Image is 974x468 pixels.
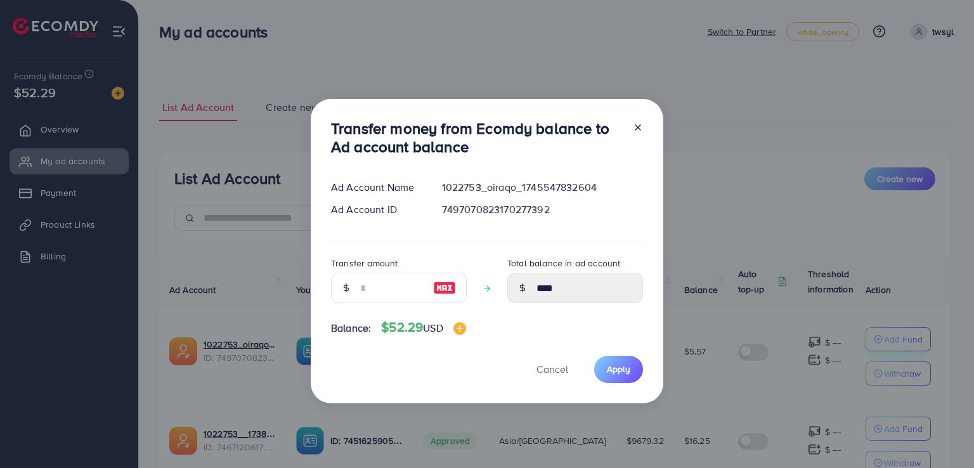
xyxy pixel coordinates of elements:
[321,202,432,217] div: Ad Account ID
[594,356,643,383] button: Apply
[453,322,466,335] img: image
[432,180,653,195] div: 1022753_oiraqo_1745547832604
[381,320,465,335] h4: $52.29
[507,257,620,270] label: Total balance in ad account
[607,363,630,375] span: Apply
[331,119,623,156] h3: Transfer money from Ecomdy balance to Ad account balance
[536,362,568,376] span: Cancel
[321,180,432,195] div: Ad Account Name
[920,411,964,458] iframe: Chat
[423,321,443,335] span: USD
[331,257,398,270] label: Transfer amount
[521,356,584,383] button: Cancel
[432,202,653,217] div: 7497070823170277392
[433,280,456,296] img: image
[331,321,371,335] span: Balance:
